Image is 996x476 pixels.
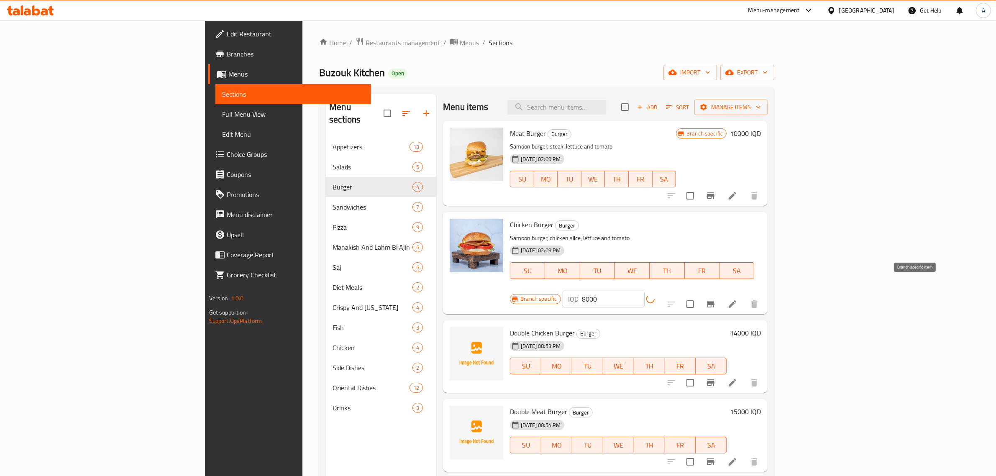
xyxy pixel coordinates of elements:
[618,265,646,277] span: WE
[603,437,634,453] button: WE
[510,233,754,243] p: Samoon burger, chicken slice, lettuce and tomato
[208,64,371,84] a: Menus
[653,265,681,277] span: TH
[561,173,578,185] span: TU
[514,439,538,451] span: SU
[333,302,412,312] div: Crispy And Kentucky
[209,307,248,318] span: Get support on:
[701,102,761,113] span: Manage items
[507,100,606,115] input: search
[333,162,412,172] span: Salads
[615,262,650,279] button: WE
[696,437,727,453] button: SA
[413,163,422,171] span: 5
[450,219,503,272] img: Chicken Burger
[576,439,600,451] span: TU
[333,142,410,152] div: Appetizers
[510,358,541,374] button: SU
[514,265,542,277] span: SU
[489,38,512,48] span: Sections
[319,37,774,48] nav: breadcrumb
[696,358,727,374] button: SA
[412,262,423,272] div: items
[333,343,412,353] div: Chicken
[222,129,365,139] span: Edit Menu
[744,294,764,314] button: delete
[412,363,423,373] div: items
[607,439,631,451] span: WE
[510,127,546,140] span: Meat Burger
[701,186,721,206] button: Branch-specific-item
[333,262,412,272] span: Saj
[569,407,593,417] div: Burger
[333,242,412,252] span: Manakish And Lahm Bi Ajin
[227,29,365,39] span: Edit Restaurant
[379,105,396,122] span: Select all sections
[396,103,416,123] span: Sort sections
[326,217,436,237] div: Pizza9
[416,103,436,123] button: Add section
[730,327,761,339] h6: 14000 IQD
[412,162,423,172] div: items
[209,315,262,326] a: Support.OpsPlatform
[608,173,625,185] span: TH
[413,284,422,292] span: 2
[412,242,423,252] div: items
[208,24,371,44] a: Edit Restaurant
[443,38,446,48] li: /
[723,265,751,277] span: SA
[545,360,569,372] span: MO
[227,210,365,220] span: Menu disclaimer
[413,223,422,231] span: 9
[668,360,693,372] span: FR
[603,358,634,374] button: WE
[629,171,653,187] button: FR
[333,282,412,292] span: Diet Meals
[333,403,412,413] span: Drinks
[538,173,555,185] span: MO
[326,297,436,317] div: Crispy And [US_STATE]4
[576,329,600,339] div: Burger
[517,342,564,350] span: [DATE] 08:53 PM
[719,262,754,279] button: SA
[576,360,600,372] span: TU
[534,171,558,187] button: MO
[460,38,479,48] span: Menus
[548,129,571,139] span: Burger
[413,324,422,332] span: 3
[699,360,723,372] span: SA
[450,128,503,181] img: Meat Burger
[584,265,612,277] span: TU
[517,295,560,303] span: Branch specific
[227,149,365,159] span: Choice Groups
[982,6,985,15] span: A
[572,358,603,374] button: TU
[208,44,371,64] a: Branches
[634,101,661,114] button: Add
[638,439,662,451] span: TH
[510,327,575,339] span: Double Chicken Burger
[413,404,422,412] span: 3
[681,295,699,313] span: Select to update
[410,142,423,152] div: items
[208,144,371,164] a: Choice Groups
[333,202,412,212] span: Sandwiches
[744,186,764,206] button: delete
[517,246,564,254] span: [DATE] 02:09 PM
[510,262,545,279] button: SU
[450,327,503,381] img: Double Chicken Burger
[326,338,436,358] div: Chicken4
[730,128,761,139] h6: 10000 IQD
[333,222,412,232] span: Pizza
[326,378,436,398] div: Oriental Dishes12
[227,49,365,59] span: Branches
[413,183,422,191] span: 4
[701,294,721,314] button: Branch-specific-item
[333,363,412,373] span: Side Dishes
[333,182,412,192] span: Burger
